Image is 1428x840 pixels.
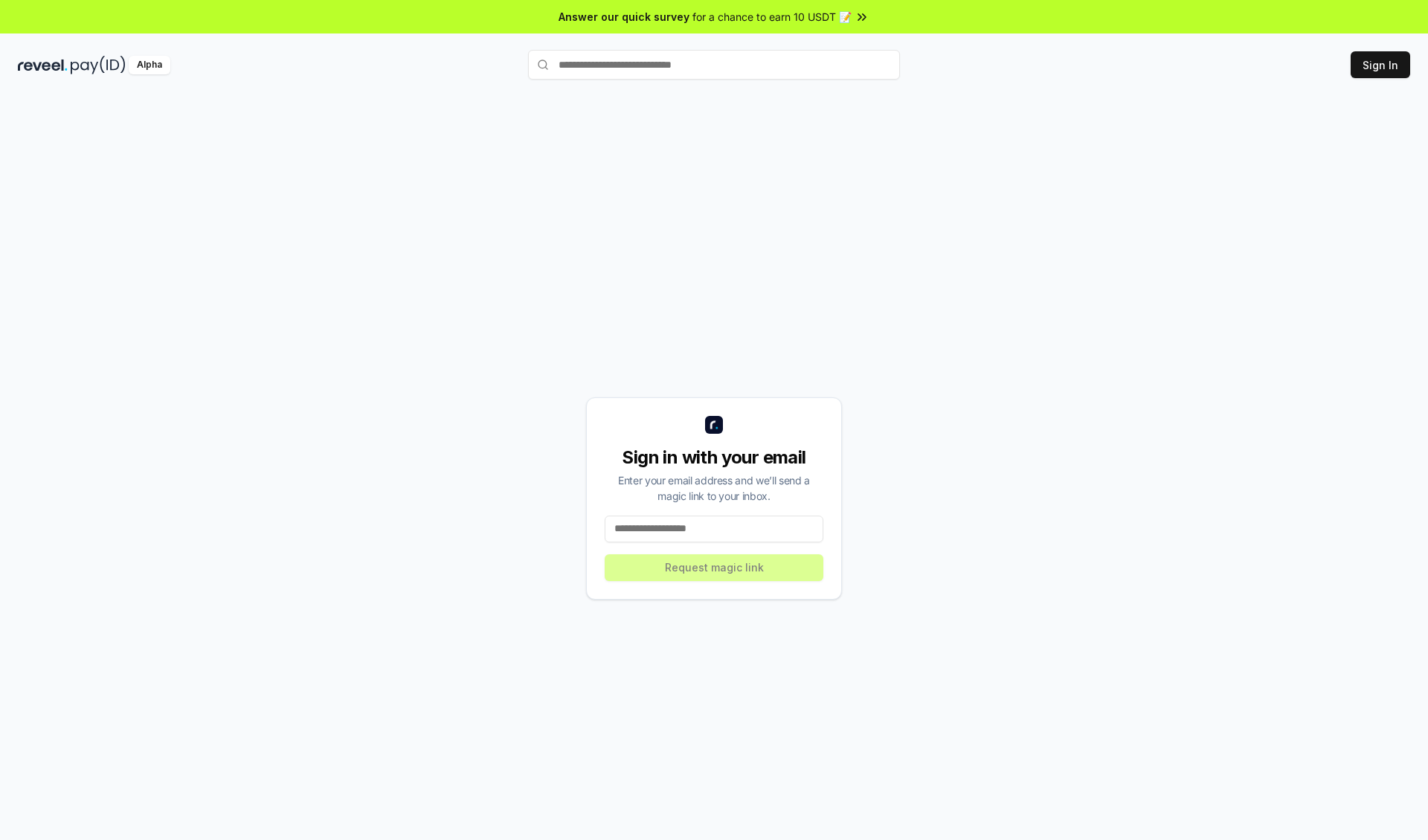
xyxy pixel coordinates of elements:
button: Sign In [1351,51,1410,78]
img: reveel_dark [18,56,68,74]
span: for a chance to earn 10 USDT 📝 [692,9,852,25]
div: Alpha [129,56,170,74]
div: Sign in with your email [605,446,823,469]
img: logo_small [705,416,723,434]
span: Answer our quick survey [559,9,689,25]
div: Enter your email address and we’ll send a magic link to your inbox. [605,472,823,504]
img: pay_id [71,56,126,74]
